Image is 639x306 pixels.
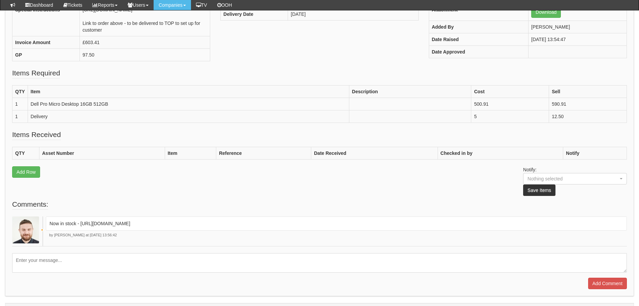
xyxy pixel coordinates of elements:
[549,86,627,98] th: Sell
[12,98,28,110] td: 1
[216,147,311,160] th: Reference
[529,33,627,46] td: [DATE] 13:54:47
[349,86,471,98] th: Description
[471,86,549,98] th: Cost
[429,21,528,33] th: Added By
[471,110,549,123] td: 5
[12,147,39,160] th: QTY
[221,8,288,20] th: Delivery Date
[12,216,39,243] img: Brad Guiness
[80,49,210,61] td: 97.50
[39,147,165,160] th: Asset Number
[549,110,627,123] td: 12.50
[12,130,61,140] legend: Items Received
[563,147,627,160] th: Notify
[28,110,349,123] td: Delivery
[549,98,627,110] td: 590.91
[429,4,528,21] th: Attachment
[531,6,561,18] a: Download
[80,36,210,49] td: £603.41
[12,110,28,123] td: 1
[528,175,610,182] div: Nothing selected
[523,184,555,196] button: Save Items
[523,166,627,196] p: Notify:
[471,98,549,110] td: 500.91
[80,4,210,36] td: [URL][DOMAIN_NAME] Link to order above - to be delivered to TOP to set up for customer
[288,8,418,20] td: [DATE]
[588,278,627,289] input: Add Comment
[165,147,216,160] th: Item
[12,68,60,78] legend: Items Required
[50,220,623,227] p: Now in stock - [URL][DOMAIN_NAME]
[12,166,40,178] a: Add Row
[12,4,80,36] th: Special Instructions
[46,233,627,238] p: by [PERSON_NAME] at [DATE] 13:56:42
[12,86,28,98] th: QTY
[429,46,528,58] th: Date Approved
[311,147,438,160] th: Date Received
[438,147,563,160] th: Checked in by
[523,173,627,184] button: Nothing selected
[529,21,627,33] td: [PERSON_NAME]
[12,36,80,49] th: Invoice Amount
[28,98,349,110] td: Dell Pro Micro Desktop 16GB 512GB
[12,199,48,210] legend: Comments:
[429,33,528,46] th: Date Raised
[28,86,349,98] th: Item
[12,49,80,61] th: GP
